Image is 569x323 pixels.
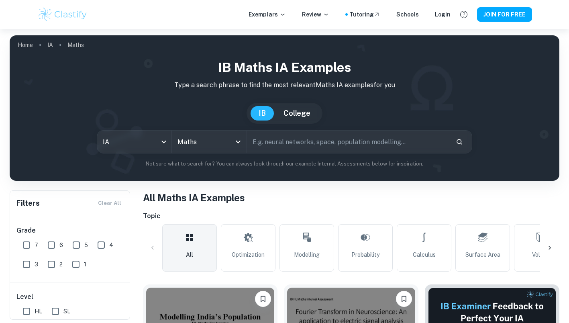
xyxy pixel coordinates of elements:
p: Exemplars [249,10,286,19]
a: Login [435,10,451,19]
button: College [275,106,318,121]
span: Probability [351,250,379,259]
img: profile cover [10,35,559,181]
input: E.g. neural networks, space, population modelling... [247,131,449,153]
span: Surface Area [465,250,500,259]
p: Maths [67,41,84,49]
h1: All Maths IA Examples [143,190,559,205]
p: Not sure what to search for? You can always look through our example Internal Assessments below f... [16,160,553,168]
span: 6 [59,241,63,249]
button: Search [453,135,466,149]
img: Clastify logo [37,6,88,22]
button: Open [232,136,244,147]
span: 1 [84,260,86,269]
h6: Grade [16,226,124,235]
span: HL [35,307,42,316]
div: IA [97,131,172,153]
h6: Topic [143,211,559,221]
span: 5 [84,241,88,249]
span: Modelling [294,250,320,259]
button: Please log in to bookmark exemplars [255,291,271,307]
p: Type a search phrase to find the most relevant Maths IA examples for you [16,80,553,90]
a: Home [18,39,33,51]
h1: IB Maths IA examples [16,58,553,77]
button: JOIN FOR FREE [477,7,532,22]
p: Review [302,10,329,19]
span: Optimization [232,250,265,259]
span: SL [63,307,70,316]
button: Please log in to bookmark exemplars [396,291,412,307]
button: IB [251,106,274,121]
span: 2 [59,260,63,269]
button: Help and Feedback [457,8,471,21]
a: Schools [396,10,419,19]
span: 7 [35,241,38,249]
span: Calculus [413,250,436,259]
span: 4 [109,241,113,249]
span: Volume [532,250,551,259]
span: 3 [35,260,38,269]
h6: Level [16,292,124,302]
span: All [186,250,193,259]
a: IA [47,39,53,51]
h6: Filters [16,198,40,209]
a: Tutoring [349,10,380,19]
